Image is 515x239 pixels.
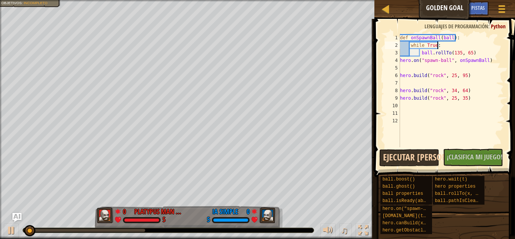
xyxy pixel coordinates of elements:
button: ♫ [339,224,352,239]
span: ball.ghost() [382,184,415,189]
div: 0 [242,207,250,214]
div: 4 [385,57,400,64]
div: 3 [385,49,400,57]
span: hero.on("spawn-ball", f) [382,206,448,211]
button: ¡Clasifica Mi Juego! [443,149,503,166]
span: hero properties [435,184,475,189]
span: Ask AI [451,4,464,11]
div: 7 [385,79,400,87]
div: 10 [385,102,400,109]
div: IA Simple [212,207,238,217]
span: hero.canBuild(x, y) [382,220,434,226]
div: 6 [385,72,400,79]
img: thang_avatar_frame.png [259,207,275,223]
div: platypus man [PERSON_NAME] [134,207,183,217]
span: ball.pathIsClear(x, y) [435,198,494,204]
span: ¡Clasifica Mi Juego! [447,152,503,162]
span: hero.wait(t) [435,177,467,182]
button: Mostrar menú de juego [492,2,511,19]
div: 1 [385,34,400,42]
span: ball.isReady(ability) [382,198,439,204]
span: Pistas [471,4,485,11]
span: [DOMAIN_NAME](type, x, y) [382,213,450,219]
div: 9 [385,94,400,102]
span: ball.boost() [382,177,415,182]
img: thang_avatar_frame.png [97,207,113,223]
div: 5 [207,217,210,224]
span: : [488,23,491,30]
span: Lenguajes de programación [425,23,488,30]
button: Ctrl + P: Play [4,224,19,239]
button: Ask AI [12,213,21,222]
span: : [21,1,23,5]
button: Cambia a pantalla completa. [356,224,371,239]
div: 0 [123,207,130,214]
span: ball properties [382,191,423,196]
div: 11 [385,109,400,117]
div: 5 [385,64,400,72]
div: 2 [385,42,400,49]
div: 12 [385,117,400,125]
button: Ejecutar [PERSON_NAME]↵ [379,149,439,167]
div: 5 [162,217,166,224]
span: ♫ [341,225,348,236]
span: ball.rollTo(x, y) [435,191,481,196]
button: Ajustar el volúmen [320,224,336,239]
span: Python [491,23,506,30]
div: 8 [385,87,400,94]
button: Ask AI [447,2,467,15]
span: hero.getObstacleAt(x, y) [382,228,448,233]
span: Incompleto [24,1,48,5]
span: Objetivos [1,1,21,5]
